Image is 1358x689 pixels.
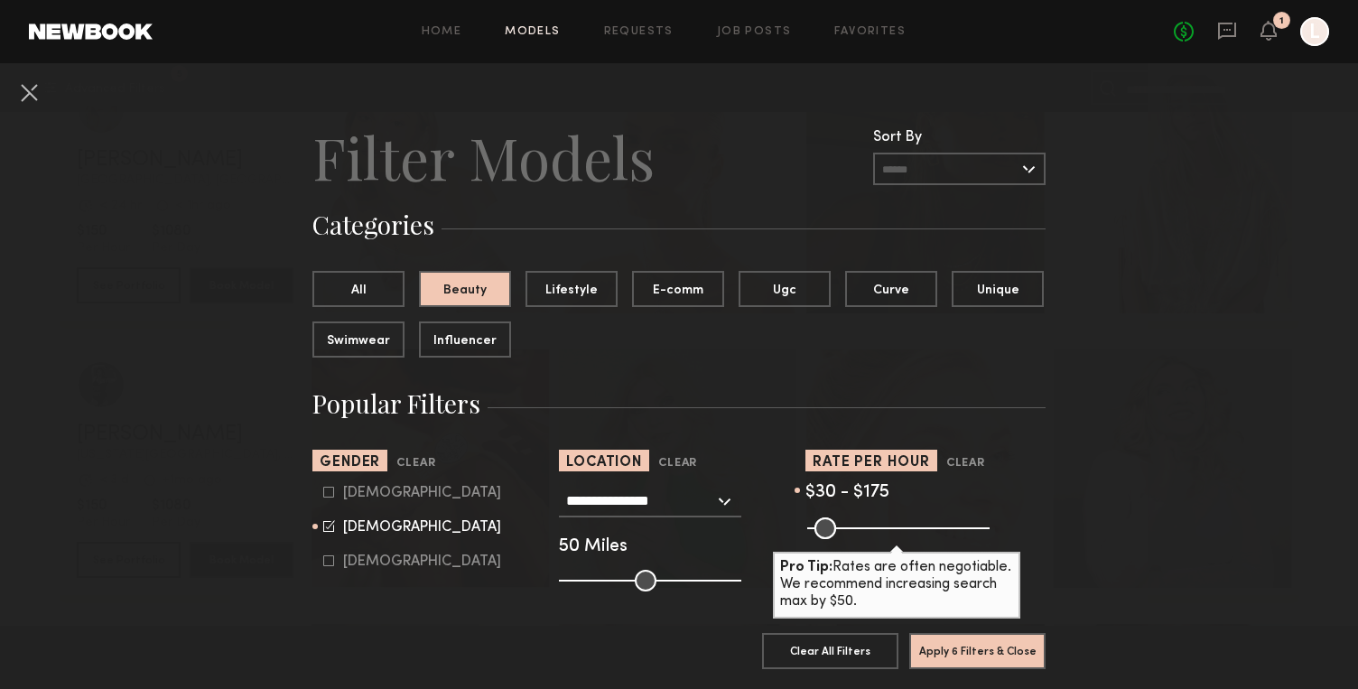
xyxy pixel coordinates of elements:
[419,271,511,307] button: Beauty
[805,484,889,501] span: $30 - $175
[559,539,799,555] div: 50 Miles
[604,26,674,38] a: Requests
[717,26,792,38] a: Job Posts
[312,121,655,193] h2: Filter Models
[873,130,1046,145] div: Sort By
[909,633,1046,669] button: Apply 6 Filters & Close
[320,456,380,470] span: Gender
[343,556,501,567] div: [DEMOGRAPHIC_DATA]
[505,26,560,38] a: Models
[845,271,937,307] button: Curve
[946,453,985,474] button: Clear
[739,271,831,307] button: Ugc
[632,271,724,307] button: E-comm
[834,26,906,38] a: Favorites
[780,561,832,574] b: Pro Tip:
[1300,17,1329,46] a: L
[419,321,511,358] button: Influencer
[396,453,435,474] button: Clear
[762,633,898,669] button: Clear All Filters
[813,456,930,470] span: Rate per Hour
[1279,16,1284,26] div: 1
[343,488,501,498] div: [DEMOGRAPHIC_DATA]
[312,321,405,358] button: Swimwear
[773,552,1020,619] div: Rates are often negotiable. We recommend increasing search max by $50.
[566,456,642,470] span: Location
[312,208,1046,242] h3: Categories
[422,26,462,38] a: Home
[312,271,405,307] button: All
[312,386,1046,421] h3: Popular Filters
[14,78,43,107] button: Cancel
[952,271,1044,307] button: Unique
[14,78,43,110] common-close-button: Cancel
[343,522,501,533] div: [DEMOGRAPHIC_DATA]
[658,453,697,474] button: Clear
[526,271,618,307] button: Lifestyle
